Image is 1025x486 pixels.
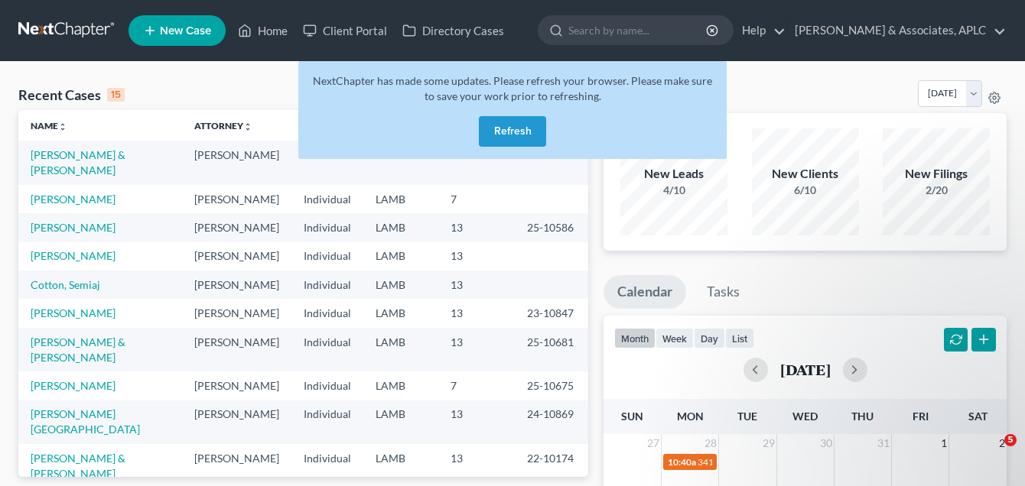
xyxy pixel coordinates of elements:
[182,271,291,299] td: [PERSON_NAME]
[31,249,116,262] a: [PERSON_NAME]
[973,434,1010,471] iframe: Intercom live chat
[31,306,116,319] a: [PERSON_NAME]
[291,242,363,271] td: Individual
[515,213,588,241] td: 25-10586
[313,74,712,102] span: NextChapter has made some updates. Please refresh your browser. Please make sure to save your wor...
[725,328,754,348] button: list
[1004,434,1017,446] span: 5
[787,17,1006,44] a: [PERSON_NAME] & Associates, APLC
[363,185,438,213] td: LAMB
[182,400,291,444] td: [PERSON_NAME]
[18,86,125,104] div: Recent Cases
[182,299,291,327] td: [PERSON_NAME]
[182,242,291,271] td: [PERSON_NAME]
[734,17,786,44] a: Help
[515,400,588,444] td: 24-10869
[363,371,438,400] td: LAMB
[438,271,515,299] td: 13
[291,271,363,299] td: Individual
[363,400,438,444] td: LAMB
[363,299,438,327] td: LAMB
[31,193,116,206] a: [PERSON_NAME]
[363,271,438,299] td: LAMB
[160,25,211,37] span: New Case
[515,371,588,400] td: 25-10675
[31,452,125,480] a: [PERSON_NAME] & [PERSON_NAME]
[694,328,725,348] button: day
[438,299,515,327] td: 13
[363,328,438,371] td: LAMB
[620,165,727,183] div: New Leads
[438,213,515,241] td: 13
[182,213,291,241] td: [PERSON_NAME]
[31,379,116,392] a: [PERSON_NAME]
[194,120,252,131] a: Attorneyunfold_more
[479,116,546,147] button: Refresh
[604,275,686,309] a: Calendar
[883,183,990,198] div: 2/20
[291,141,363,184] td: Individual
[291,213,363,241] td: Individual
[646,434,661,452] span: 27
[620,183,727,198] div: 4/10
[291,299,363,327] td: Individual
[295,17,395,44] a: Client Portal
[677,410,704,423] span: Mon
[438,371,515,400] td: 7
[58,122,67,131] i: unfold_more
[243,122,252,131] i: unfold_more
[614,328,656,348] button: month
[363,213,438,241] td: LAMB
[752,183,859,198] div: 6/10
[395,17,512,44] a: Directory Cases
[752,165,859,183] div: New Clients
[291,400,363,444] td: Individual
[438,242,515,271] td: 13
[31,120,67,131] a: Nameunfold_more
[31,148,125,177] a: [PERSON_NAME] & [PERSON_NAME]
[107,88,125,102] div: 15
[31,278,100,291] a: Cotton, Semiaj
[698,456,921,468] span: 341(a) meeting for [PERSON_NAME]. [PERSON_NAME]
[31,221,116,234] a: [PERSON_NAME]
[568,16,708,44] input: Search by name...
[515,328,588,371] td: 25-10681
[291,185,363,213] td: Individual
[363,242,438,271] td: LAMB
[182,371,291,400] td: [PERSON_NAME]
[182,185,291,213] td: [PERSON_NAME]
[656,328,694,348] button: week
[291,371,363,400] td: Individual
[668,456,696,468] span: 10:40a
[31,335,125,364] a: [PERSON_NAME] & [PERSON_NAME]
[515,299,588,327] td: 23-10847
[621,410,643,423] span: Sun
[703,434,718,452] span: 28
[438,185,515,213] td: 7
[438,328,515,371] td: 13
[693,275,753,309] a: Tasks
[883,165,990,183] div: New Filings
[31,407,140,436] a: [PERSON_NAME][GEOGRAPHIC_DATA]
[230,17,295,44] a: Home
[182,141,291,184] td: [PERSON_NAME]
[438,400,515,444] td: 13
[182,328,291,371] td: [PERSON_NAME]
[291,328,363,371] td: Individual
